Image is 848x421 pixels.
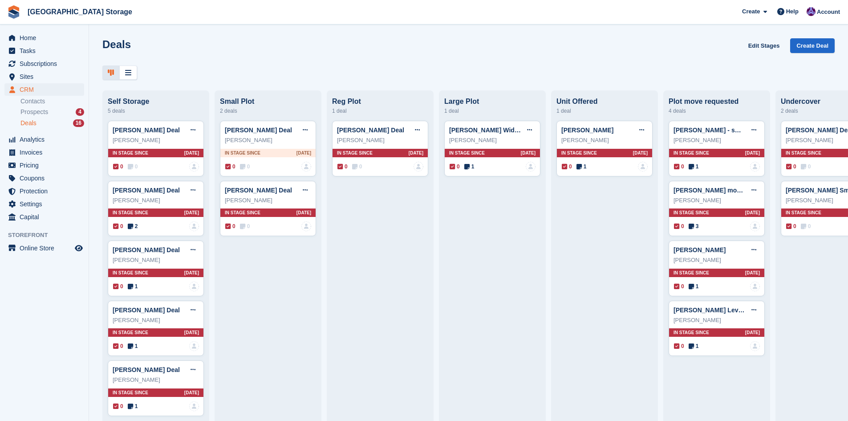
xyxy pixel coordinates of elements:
[786,150,821,156] span: In stage since
[108,106,204,116] div: 5 deals
[4,45,84,57] a: menu
[113,366,180,373] a: [PERSON_NAME] Deal
[184,270,199,276] span: [DATE]
[73,119,84,127] div: 16
[674,342,684,350] span: 0
[750,162,760,172] a: deal-assignee-blank
[20,119,84,128] a: Deals 16
[674,316,760,325] div: [PERSON_NAME]
[674,136,760,145] div: [PERSON_NAME]
[745,38,783,53] a: Edit Stages
[745,150,760,156] span: [DATE]
[113,282,123,290] span: 0
[240,222,250,230] span: 0
[189,341,199,351] a: deal-assignee-blank
[76,108,84,116] div: 4
[20,185,73,197] span: Protection
[113,342,123,350] span: 0
[4,198,84,210] a: menu
[750,341,760,351] img: deal-assignee-blank
[332,98,428,106] div: Reg Plot
[4,159,84,172] a: menu
[240,163,250,171] span: 0
[674,246,726,253] a: [PERSON_NAME]
[801,163,811,171] span: 0
[113,316,199,325] div: [PERSON_NAME]
[449,136,536,145] div: [PERSON_NAME]
[189,162,199,172] img: deal-assignee-blank
[689,163,699,171] span: 1
[449,127,532,134] a: [PERSON_NAME] Wide Plot
[745,329,760,336] span: [DATE]
[464,163,475,171] span: 1
[674,196,760,205] div: [PERSON_NAME]
[301,221,311,231] img: deal-assignee-blank
[7,5,20,19] img: stora-icon-8386f47178a22dfd0bd8f6a31ec36ba5ce8667c1dd55bd0f319d3a0aa187defe.svg
[352,163,362,171] span: 0
[669,98,765,106] div: Plot move requested
[20,133,73,146] span: Analytics
[4,133,84,146] a: menu
[576,163,587,171] span: 1
[786,209,821,216] span: In stage since
[20,97,84,106] a: Contacts
[20,32,73,44] span: Home
[790,38,835,53] a: Create Deal
[225,136,311,145] div: [PERSON_NAME]
[225,163,235,171] span: 0
[184,329,199,336] span: [DATE]
[337,127,404,134] a: [PERSON_NAME] Deal
[113,389,148,396] span: In stage since
[750,282,760,291] img: deal-assignee-blank
[4,146,84,159] a: menu
[561,150,597,156] span: In stage since
[102,38,131,50] h1: Deals
[189,401,199,411] img: deal-assignee-blank
[689,222,699,230] span: 3
[113,270,148,276] span: In stage since
[225,222,235,230] span: 0
[225,150,260,156] span: In stage since
[20,107,84,117] a: Prospects 4
[4,185,84,197] a: menu
[113,127,180,134] a: [PERSON_NAME] Deal
[444,106,540,116] div: 1 deal
[414,162,423,172] img: deal-assignee-blank
[301,162,311,172] a: deal-assignee-blank
[786,222,796,230] span: 0
[189,282,199,291] img: deal-assignee-blank
[674,270,709,276] span: In stage since
[20,211,73,223] span: Capital
[526,162,536,172] a: deal-assignee-blank
[225,127,292,134] a: [PERSON_NAME] Deal
[750,221,760,231] img: deal-assignee-blank
[786,7,799,16] span: Help
[113,209,148,216] span: In stage since
[113,329,148,336] span: In stage since
[742,7,760,16] span: Create
[20,108,48,116] span: Prospects
[807,7,816,16] img: Hollie Harvey
[20,70,73,83] span: Sites
[332,106,428,116] div: 1 deal
[674,282,684,290] span: 0
[20,57,73,70] span: Subscriptions
[113,307,180,314] a: [PERSON_NAME] Deal
[556,106,653,116] div: 1 deal
[20,45,73,57] span: Tasks
[113,136,199,145] div: [PERSON_NAME]
[113,256,199,265] div: [PERSON_NAME]
[561,136,648,145] div: [PERSON_NAME]
[689,342,699,350] span: 1
[113,222,123,230] span: 0
[4,211,84,223] a: menu
[786,163,796,171] span: 0
[562,163,572,171] span: 0
[674,187,793,194] a: [PERSON_NAME] move away from trees
[561,127,613,134] a: [PERSON_NAME]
